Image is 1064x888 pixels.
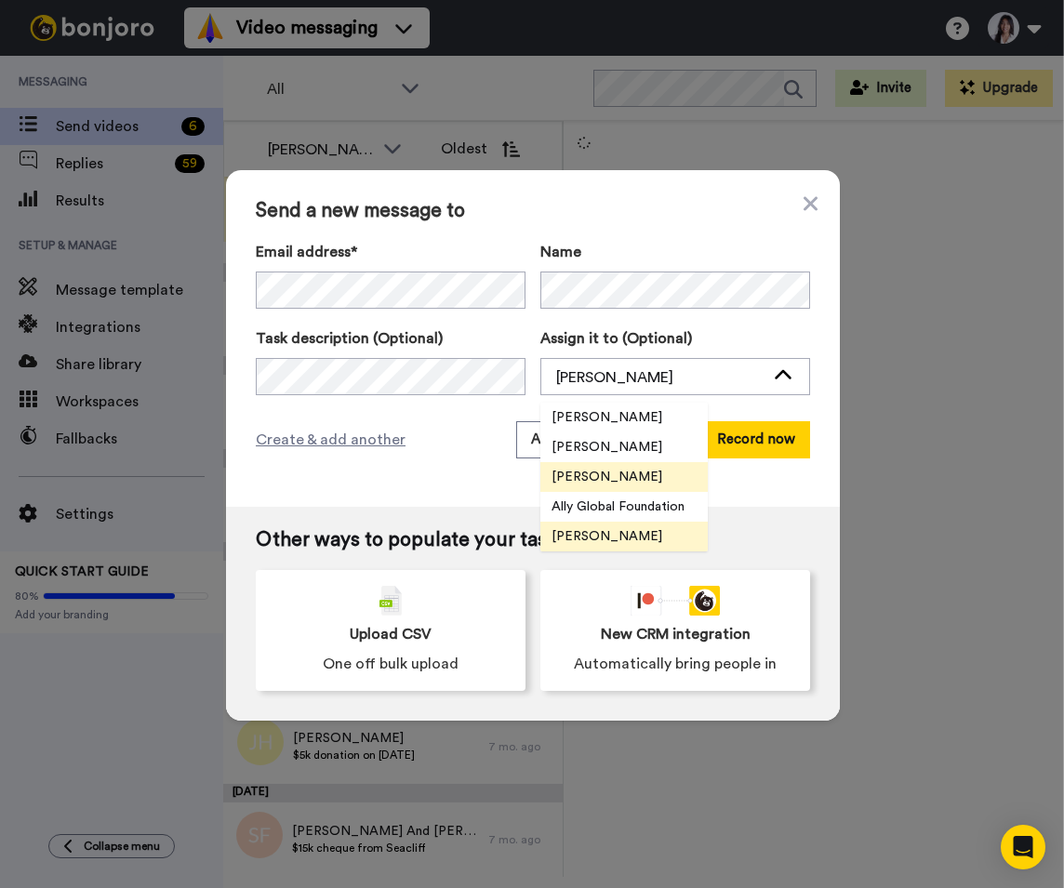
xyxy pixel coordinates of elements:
[256,241,525,263] label: Email address*
[631,586,720,616] div: animation
[350,623,432,645] span: Upload CSV
[256,200,810,222] span: Send a new message to
[601,623,751,645] span: New CRM integration
[256,429,406,451] span: Create & add another
[1001,825,1045,869] div: Open Intercom Messenger
[540,408,673,427] span: [PERSON_NAME]
[540,241,581,263] span: Name
[540,527,673,546] span: [PERSON_NAME]
[574,653,777,675] span: Automatically bring people in
[540,468,673,486] span: [PERSON_NAME]
[256,327,525,350] label: Task description (Optional)
[540,438,673,457] span: [PERSON_NAME]
[379,586,402,616] img: csv-grey.png
[323,653,459,675] span: One off bulk upload
[516,421,680,458] button: Add and record later
[256,529,810,551] span: Other ways to populate your tasklist
[556,366,765,389] div: [PERSON_NAME]
[540,327,810,350] label: Assign it to (Optional)
[702,421,810,458] button: Record now
[540,497,696,516] span: Ally Global Foundation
